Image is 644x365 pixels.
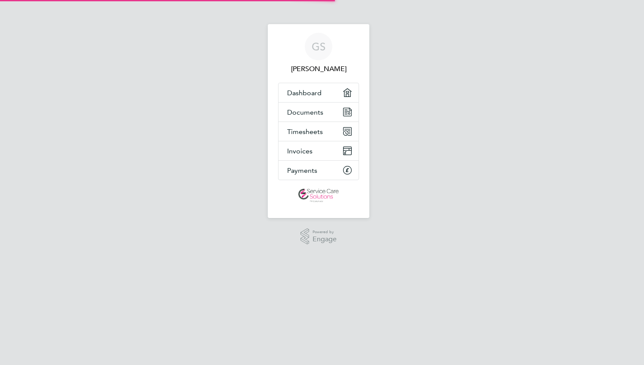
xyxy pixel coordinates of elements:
a: Powered byEngage [300,228,337,245]
a: Timesheets [279,122,359,141]
span: Invoices [287,147,313,155]
img: servicecare-logo-retina.png [298,189,339,203]
nav: Main navigation [268,24,369,218]
span: Powered by [313,228,337,236]
span: Dashboard [287,89,322,97]
span: Timesheets [287,128,323,136]
span: Payments [287,166,317,175]
span: Gavin Saunders [278,64,359,74]
span: GS [312,41,325,52]
a: Payments [279,161,359,180]
a: Dashboard [279,83,359,102]
span: Documents [287,108,323,116]
span: Engage [313,236,337,243]
a: Invoices [279,141,359,160]
a: GS[PERSON_NAME] [278,33,359,74]
a: Documents [279,103,359,122]
a: Go to home page [278,189,359,203]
